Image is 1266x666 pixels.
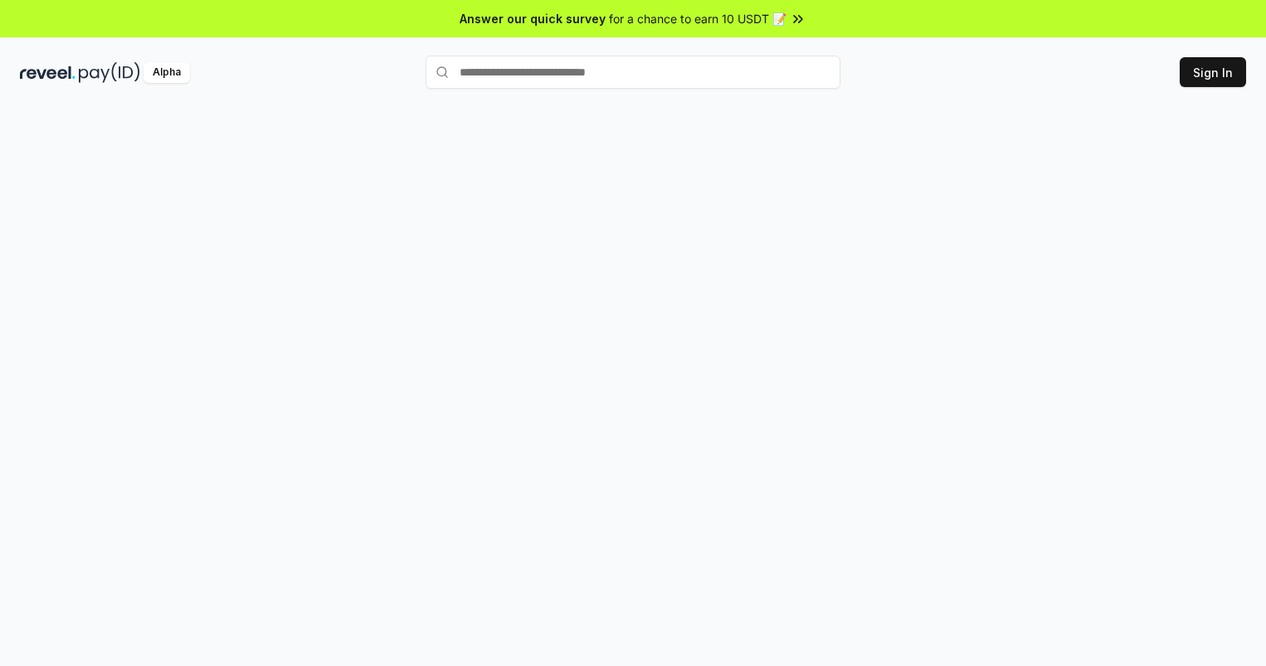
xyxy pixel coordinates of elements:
img: pay_id [79,62,140,83]
span: Answer our quick survey [460,10,606,27]
img: reveel_dark [20,62,75,83]
span: for a chance to earn 10 USDT 📝 [609,10,786,27]
div: Alpha [144,62,190,83]
button: Sign In [1180,57,1246,87]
